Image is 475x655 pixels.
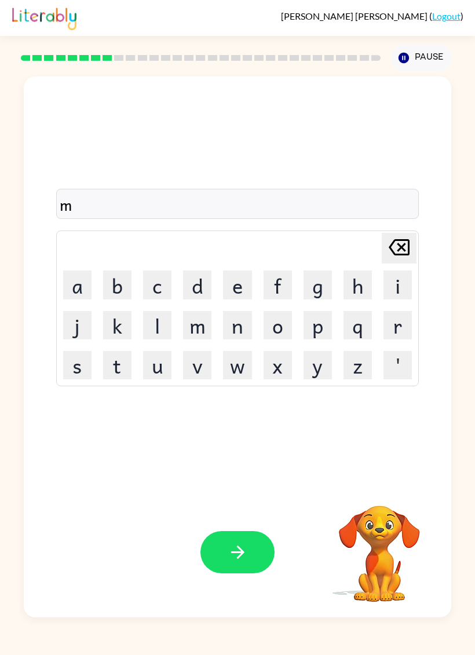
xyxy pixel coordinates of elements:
button: f [264,270,292,299]
button: v [183,351,211,379]
button: s [63,351,92,379]
div: m [60,192,416,217]
button: e [223,270,251,299]
span: [PERSON_NAME] [PERSON_NAME] [281,10,429,21]
button: c [143,270,171,299]
button: n [223,311,251,339]
button: l [143,311,171,339]
button: j [63,311,92,339]
button: d [183,270,211,299]
button: r [383,311,412,339]
button: ' [383,351,412,379]
button: y [304,351,332,379]
video: Your browser must support playing .mp4 files to use Literably. Please try using another browser. [321,488,437,603]
button: m [183,311,211,339]
button: p [304,311,332,339]
button: g [304,270,332,299]
button: b [103,270,131,299]
button: h [344,270,372,299]
button: a [63,270,92,299]
button: Pause [392,45,451,71]
a: Logout [432,10,461,21]
div: ( ) [281,10,463,21]
img: Literably [12,5,76,30]
button: u [143,351,171,379]
button: k [103,311,131,339]
button: w [223,351,251,379]
button: q [344,311,372,339]
button: o [264,311,292,339]
button: z [344,351,372,379]
button: x [264,351,292,379]
button: t [103,351,131,379]
button: i [383,270,412,299]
